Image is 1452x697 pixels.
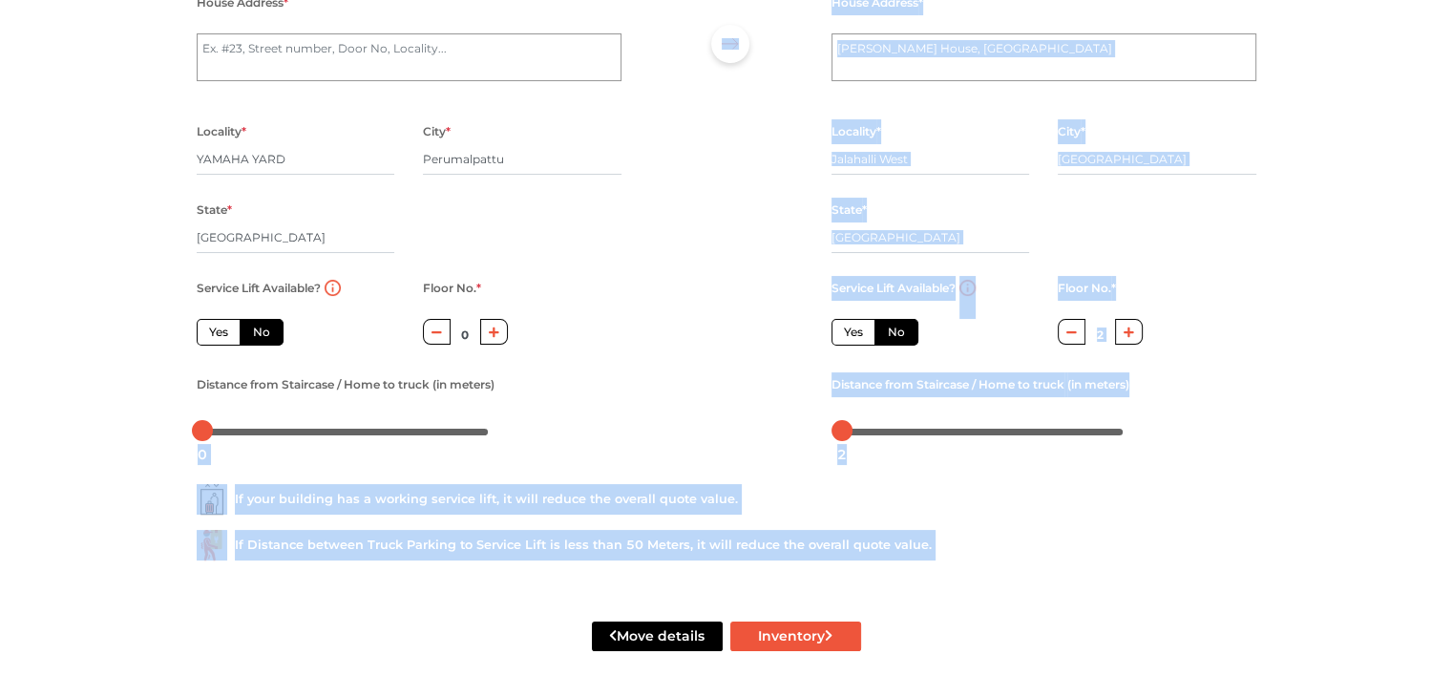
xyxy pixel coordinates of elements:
[197,530,1256,560] div: If Distance between Truck Parking to Service Lift is less than 50 Meters, it will reduce the over...
[831,33,1256,81] textarea: [PERSON_NAME] House, [GEOGRAPHIC_DATA]
[197,276,321,301] label: Service Lift Available?
[197,119,246,144] label: Locality
[1058,276,1116,301] label: Floor No.
[830,438,854,471] div: 2
[730,622,861,651] button: Inventory
[831,119,881,144] label: Locality
[592,622,723,651] button: Move details
[874,319,918,346] label: No
[197,198,232,222] label: State
[831,372,1129,397] label: Distance from Staircase / Home to truck (in meters)
[1058,119,1085,144] label: City
[197,372,495,397] label: Distance from Staircase / Home to truck (in meters)
[831,276,956,301] label: Service Lift Available?
[423,276,481,301] label: Floor No.
[197,530,227,560] img: ...
[197,319,241,346] label: Yes
[197,484,227,515] img: ...
[831,319,875,346] label: Yes
[240,319,284,346] label: No
[831,198,867,222] label: State
[423,119,451,144] label: City
[190,438,215,471] div: 0
[197,484,1256,515] div: If your building has a working service lift, it will reduce the overall quote value.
